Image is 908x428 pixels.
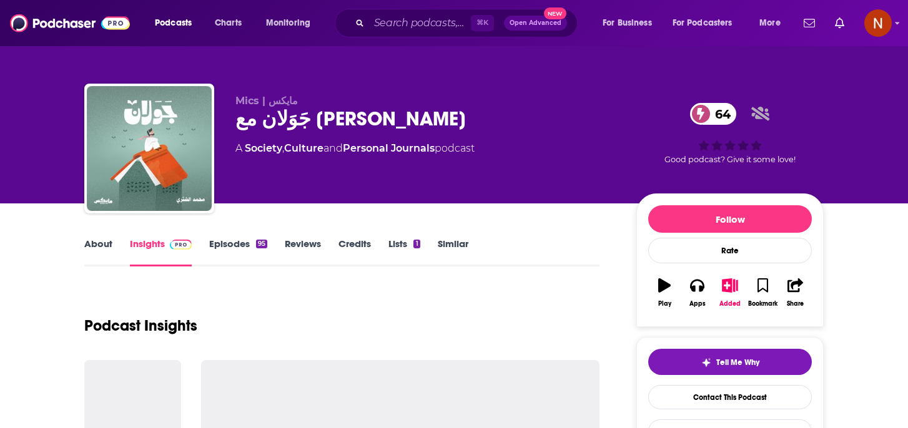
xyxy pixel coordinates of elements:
[323,142,343,154] span: and
[830,12,849,34] a: Show notifications dropdown
[347,9,590,37] div: Search podcasts, credits, & more...
[510,20,561,26] span: Open Advanced
[10,11,130,35] img: Podchaser - Follow, Share and Rate Podcasts
[257,13,327,33] button: open menu
[714,270,746,315] button: Added
[413,240,420,248] div: 1
[170,240,192,250] img: Podchaser Pro
[673,14,733,32] span: For Podcasters
[594,13,668,33] button: open menu
[285,238,321,266] a: Reviews
[648,238,812,263] div: Rate
[716,357,759,367] span: Tell Me Why
[648,270,681,315] button: Play
[759,14,781,32] span: More
[864,9,892,37] span: Logged in as AdelNBM
[648,385,812,409] a: Contact This Podcast
[701,357,711,367] img: tell me why sparkle
[388,238,420,266] a: Lists1
[155,14,192,32] span: Podcasts
[215,14,242,32] span: Charts
[864,9,892,37] img: User Profile
[282,142,284,154] span: ,
[703,103,737,125] span: 64
[235,95,298,107] span: Mics | مايكس
[438,238,468,266] a: Similar
[648,205,812,233] button: Follow
[719,300,741,308] div: Added
[343,142,435,154] a: Personal Journals
[245,142,282,154] a: Society
[746,270,779,315] button: Bookmark
[209,238,267,266] a: Episodes95
[207,13,249,33] a: Charts
[787,300,804,308] div: Share
[369,13,471,33] input: Search podcasts, credits, & more...
[864,9,892,37] button: Show profile menu
[799,12,820,34] a: Show notifications dropdown
[664,155,796,164] span: Good podcast? Give it some love!
[471,15,494,31] span: ⌘ K
[266,14,310,32] span: Monitoring
[779,270,812,315] button: Share
[658,300,671,308] div: Play
[648,349,812,375] button: tell me why sparkleTell Me Why
[681,270,713,315] button: Apps
[338,238,371,266] a: Credits
[664,13,751,33] button: open menu
[84,238,112,266] a: About
[544,7,566,19] span: New
[235,141,475,156] div: A podcast
[689,300,706,308] div: Apps
[636,95,824,172] div: 64Good podcast? Give it some love!
[751,13,796,33] button: open menu
[504,16,567,31] button: Open AdvancedNew
[146,13,208,33] button: open menu
[748,300,777,308] div: Bookmark
[256,240,267,248] div: 95
[284,142,323,154] a: Culture
[87,86,212,211] img: جَوَلان مع محمد الشثري
[603,14,652,32] span: For Business
[690,103,737,125] a: 64
[130,238,192,266] a: InsightsPodchaser Pro
[84,316,197,335] h1: Podcast Insights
